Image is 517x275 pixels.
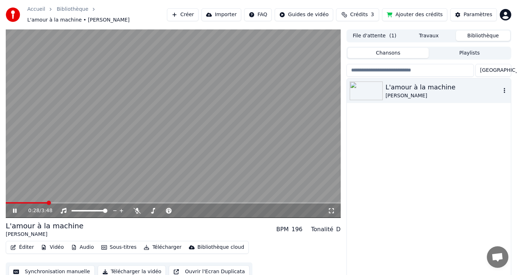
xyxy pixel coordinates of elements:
button: Créer [167,8,199,21]
span: ( 1 ) [389,32,396,39]
button: Ajouter des crédits [382,8,447,21]
div: D [336,225,340,234]
button: Guides de vidéo [275,8,333,21]
button: Bibliothèque [456,31,510,41]
button: Télécharger [141,242,184,252]
div: L'amour à la machine [386,82,501,92]
div: BPM [276,225,289,234]
div: L'amour à la machine [6,221,84,231]
button: Importer [201,8,241,21]
div: / [28,207,46,214]
div: Paramètres [464,11,492,18]
button: Éditer [8,242,37,252]
nav: breadcrumb [27,6,167,24]
button: Chansons [348,48,429,58]
button: Playlists [429,48,510,58]
span: Crédits [350,11,368,18]
a: Bibliothèque [57,6,88,13]
span: 0:28 [28,207,39,214]
button: Vidéo [38,242,66,252]
a: Accueil [27,6,45,13]
button: Paramètres [450,8,497,21]
button: Crédits3 [336,8,379,21]
span: 3:48 [41,207,52,214]
span: L'amour à la machine • [PERSON_NAME] [27,17,130,24]
img: youka [6,8,20,22]
div: 196 [292,225,303,234]
a: Ouvrir le chat [487,246,508,268]
button: File d'attente [348,31,402,41]
button: Travaux [402,31,456,41]
button: Sous-titres [98,242,140,252]
div: [PERSON_NAME] [386,92,501,99]
div: Tonalité [311,225,334,234]
button: FAQ [244,8,272,21]
div: Bibliothèque cloud [197,244,244,251]
span: 3 [371,11,374,18]
button: Audio [68,242,97,252]
div: [PERSON_NAME] [6,231,84,238]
